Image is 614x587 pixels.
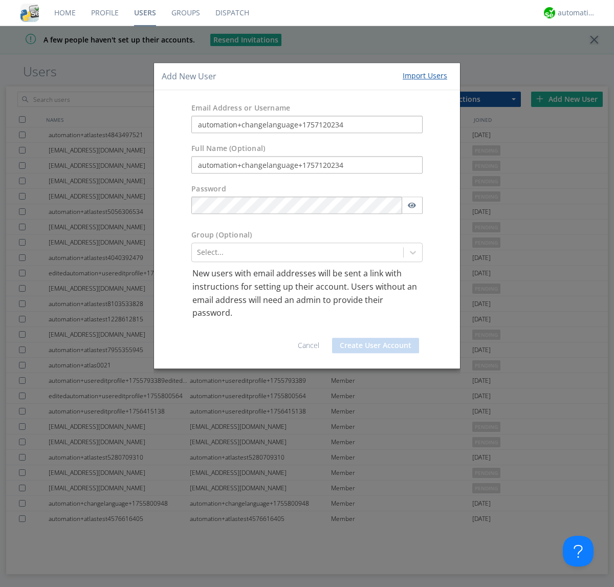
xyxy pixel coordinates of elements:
[191,157,423,174] input: Julie Appleseed
[558,8,596,18] div: automation+atlas
[191,103,290,114] label: Email Address or Username
[191,116,423,134] input: e.g. email@address.com, Housekeeping1
[403,71,447,81] div: Import Users
[162,71,216,82] h4: Add New User
[192,268,422,320] p: New users with email addresses will be sent a link with instructions for setting up their account...
[20,4,39,22] img: cddb5a64eb264b2086981ab96f4c1ba7
[332,338,419,353] button: Create User Account
[544,7,555,18] img: d2d01cd9b4174d08988066c6d424eccd
[191,144,265,154] label: Full Name (Optional)
[191,230,252,241] label: Group (Optional)
[298,340,319,350] a: Cancel
[191,184,226,194] label: Password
